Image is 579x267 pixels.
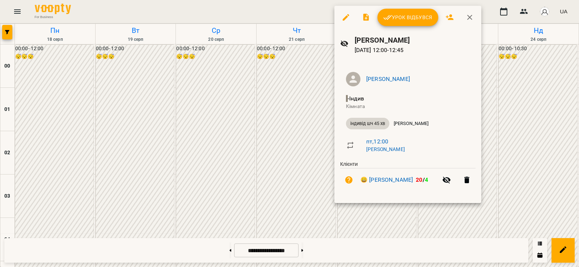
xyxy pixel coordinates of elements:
[389,118,433,129] div: [PERSON_NAME]
[366,76,410,82] a: [PERSON_NAME]
[346,120,389,127] span: індивід шч 45 хв
[360,176,413,184] a: 😀 [PERSON_NAME]
[340,161,476,194] ul: Клієнти
[383,13,432,22] span: Урок відбувся
[340,171,358,189] button: Візит ще не сплачено. Додати оплату?
[366,146,405,152] a: [PERSON_NAME]
[425,176,428,183] span: 4
[416,176,422,183] span: 20
[377,9,438,26] button: Урок відбувся
[346,103,470,110] p: Кімната
[416,176,428,183] b: /
[366,138,388,145] a: пт , 12:00
[355,35,476,46] h6: [PERSON_NAME]
[355,46,476,55] p: [DATE] 12:00 - 12:45
[346,95,365,102] span: - Індив
[389,120,433,127] span: [PERSON_NAME]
